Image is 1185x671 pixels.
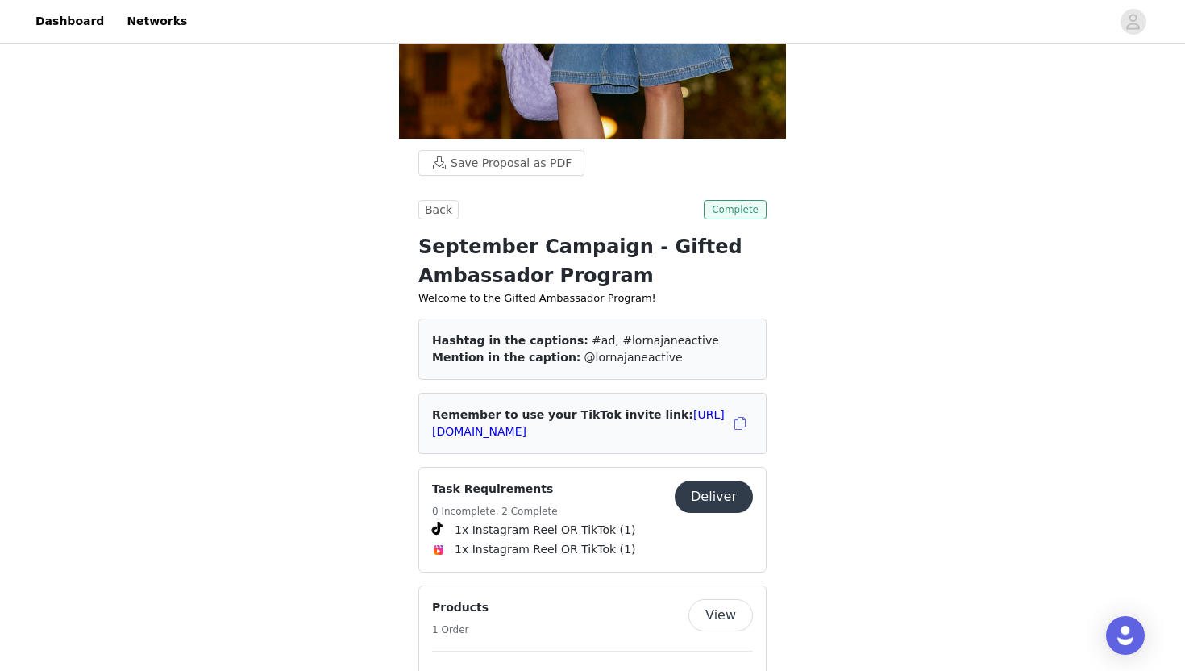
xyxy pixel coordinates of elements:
button: Back [418,200,459,219]
h4: Task Requirements [432,481,558,498]
p: Welcome to the Gifted Ambassador Program! [418,290,767,306]
span: Mention in the caption: [432,351,580,364]
button: Save Proposal as PDF [418,150,584,176]
a: Dashboard [26,3,114,40]
h1: September Campaign - Gifted Ambassador Program [418,232,767,290]
div: avatar [1125,9,1141,35]
a: Networks [117,3,197,40]
h5: 1 Order [432,623,489,637]
span: Complete [704,200,767,219]
button: Deliver [675,481,753,513]
div: Open Intercom Messenger [1106,616,1145,655]
span: Remember to use your TikTok invite link: [432,408,725,438]
h4: Products [432,599,489,616]
span: Hashtag in the captions: [432,334,588,347]
img: Instagram Reels Icon [432,544,445,556]
h5: 0 Incomplete, 2 Complete [432,504,558,519]
span: 1x Instagram Reel OR TikTok (1) [455,522,635,539]
span: #ad, #lornajaneactive [592,334,719,347]
button: View [688,599,753,631]
span: @lornajaneactive [584,351,683,364]
div: Task Requirements [418,467,767,573]
span: 1x Instagram Reel OR TikTok (1) [455,541,635,558]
